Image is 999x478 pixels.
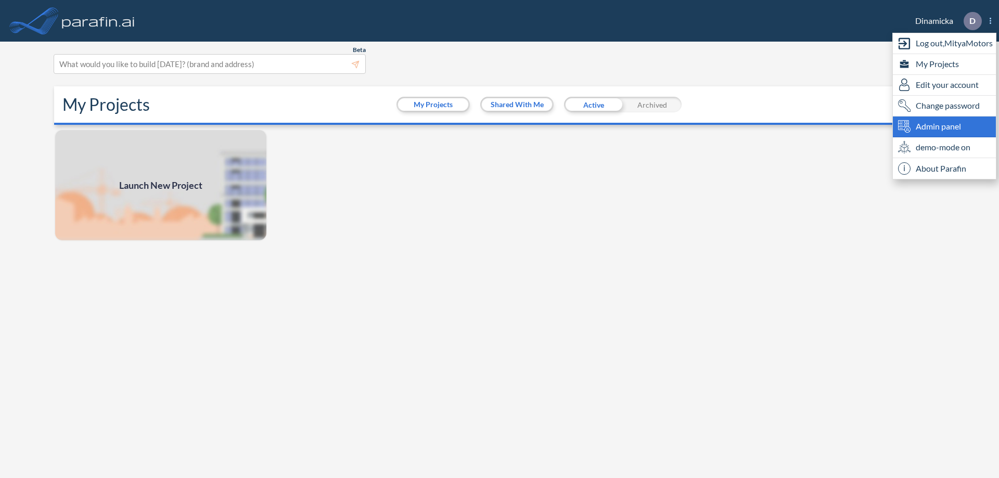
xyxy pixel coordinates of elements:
span: Edit your account [916,79,979,91]
a: Launch New Project [54,129,267,241]
p: D [969,16,976,25]
span: Log out, MityaMotors [916,37,993,49]
div: Dinamicka [900,12,991,30]
button: Shared With Me [482,98,552,111]
div: Change password [893,96,996,117]
div: Log out [893,33,996,54]
div: Admin panel [893,117,996,137]
span: Change password [916,99,980,112]
span: demo-mode on [916,141,970,153]
span: Launch New Project [119,178,202,192]
span: My Projects [916,58,959,70]
div: My Projects [893,54,996,75]
div: Archived [623,97,682,112]
h2: My Projects [62,95,150,114]
div: demo-mode on [893,137,996,158]
div: Active [564,97,623,112]
img: add [54,129,267,241]
span: Admin panel [916,120,961,133]
div: Edit user [893,75,996,96]
img: logo [60,10,137,31]
span: i [898,162,911,175]
span: About Parafin [916,162,966,175]
span: Beta [353,46,366,54]
div: About Parafin [893,158,996,179]
button: My Projects [398,98,468,111]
